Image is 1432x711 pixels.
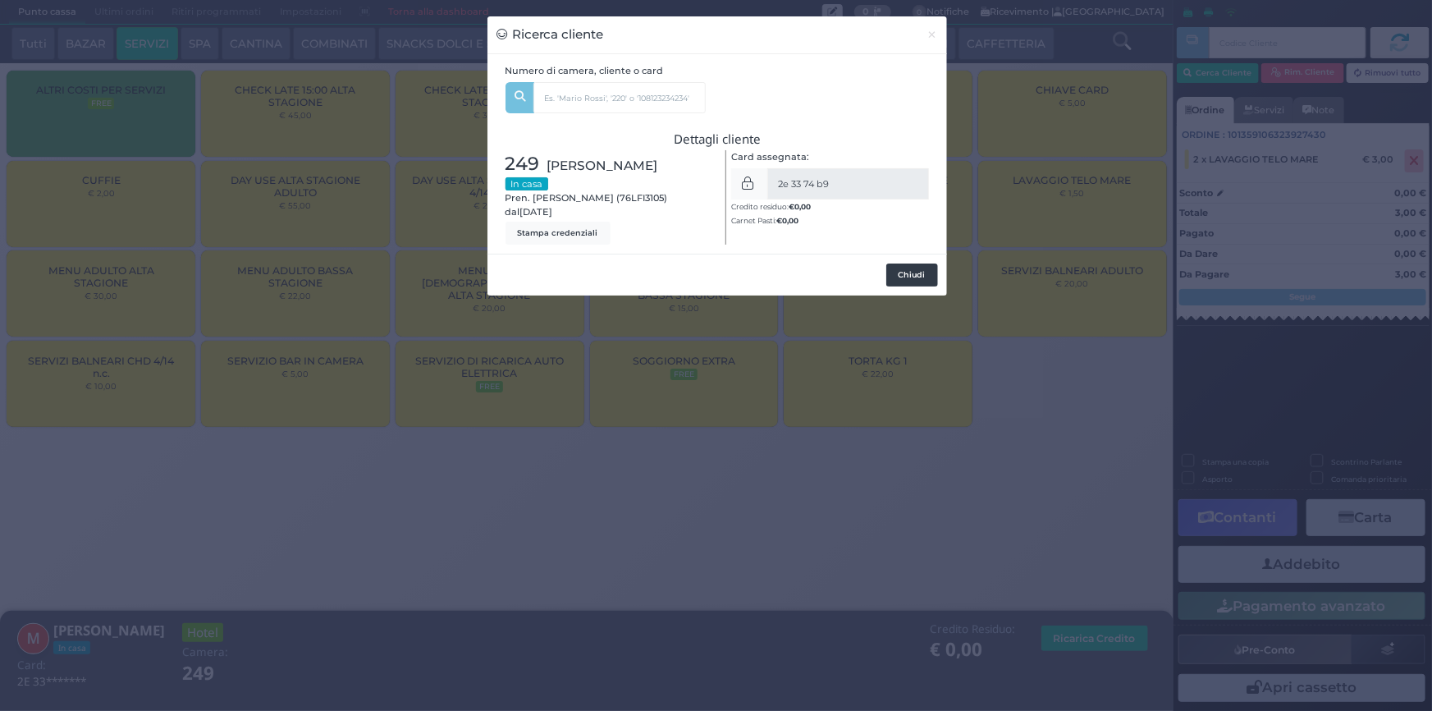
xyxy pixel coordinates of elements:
[533,82,706,113] input: Es. 'Mario Rossi', '220' o '108123234234'
[506,222,611,245] button: Stampa credenziali
[789,202,811,211] b: €
[496,150,717,245] div: Pren. [PERSON_NAME] (76LFI3105) dal
[506,150,540,178] span: 249
[886,264,938,287] button: Chiudi
[731,202,811,211] small: Credito residuo:
[776,216,798,225] b: €
[731,150,809,164] label: Card assegnata:
[547,156,658,175] span: [PERSON_NAME]
[506,132,930,146] h3: Dettagli cliente
[520,205,553,219] span: [DATE]
[794,201,811,212] span: 0,00
[496,25,604,44] h3: Ricerca cliente
[782,215,798,226] span: 0,00
[506,64,664,78] label: Numero di camera, cliente o card
[927,25,938,44] span: ×
[918,16,947,53] button: Chiudi
[731,216,798,225] small: Carnet Pasti:
[506,177,548,190] small: In casa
